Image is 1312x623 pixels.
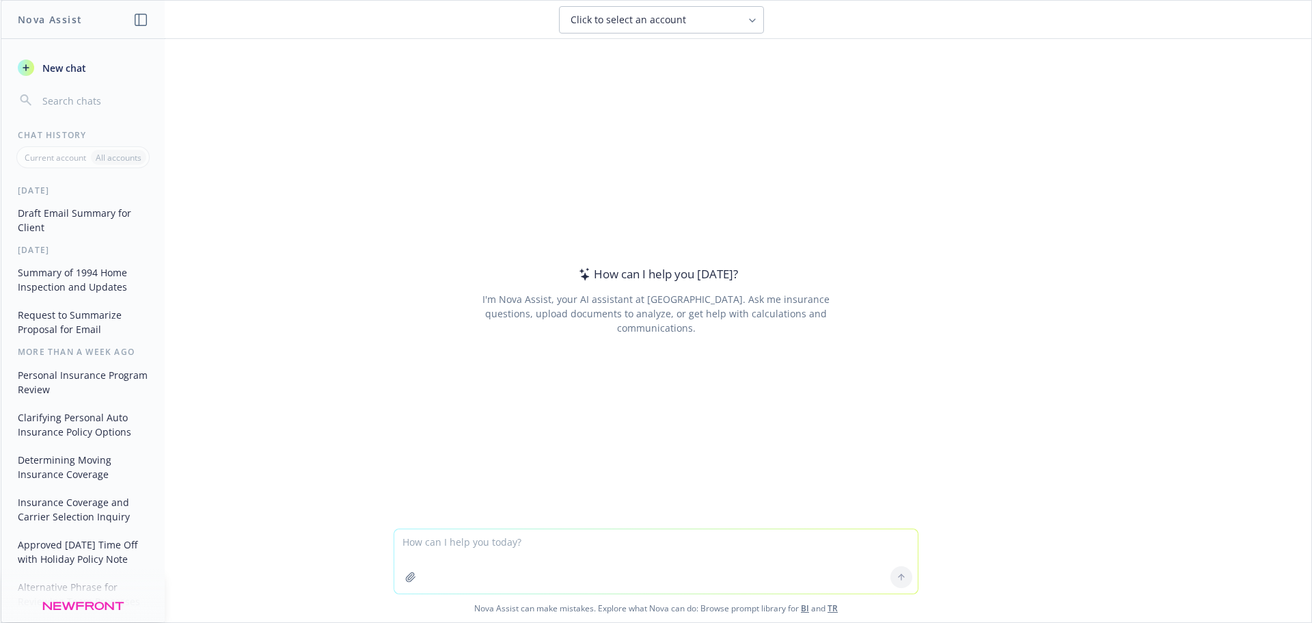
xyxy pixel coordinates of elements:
div: [DATE] [1,185,165,196]
p: All accounts [96,152,141,163]
div: More than a week ago [1,346,165,358]
button: Draft Email Summary for Client [12,202,154,239]
button: Determining Moving Insurance Coverage [12,449,154,486]
button: Summary of 1994 Home Inspection and Updates [12,261,154,298]
button: Personal Insurance Program Review [12,364,154,401]
span: New chat [40,61,86,75]
span: Click to select an account [571,13,686,27]
button: Alternative Phrase for Reviewing Team Processes [12,576,154,613]
div: How can I help you [DATE]? [575,265,738,283]
button: Request to Summarize Proposal for Email [12,304,154,341]
div: I'm Nova Assist, your AI assistant at [GEOGRAPHIC_DATA]. Ask me insurance questions, upload docum... [463,292,848,335]
a: BI [801,602,809,614]
h1: Nova Assist [18,12,82,27]
div: [DATE] [1,244,165,256]
span: Nova Assist can make mistakes. Explore what Nova can do: Browse prompt library for and [6,594,1306,622]
p: Current account [25,152,86,163]
button: Approved [DATE] Time Off with Holiday Policy Note [12,533,154,570]
button: New chat [12,55,154,80]
a: TR [828,602,838,614]
input: Search chats [40,91,148,110]
button: Click to select an account [559,6,764,34]
button: Clarifying Personal Auto Insurance Policy Options [12,406,154,443]
button: Insurance Coverage and Carrier Selection Inquiry [12,491,154,528]
div: Chat History [1,129,165,141]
